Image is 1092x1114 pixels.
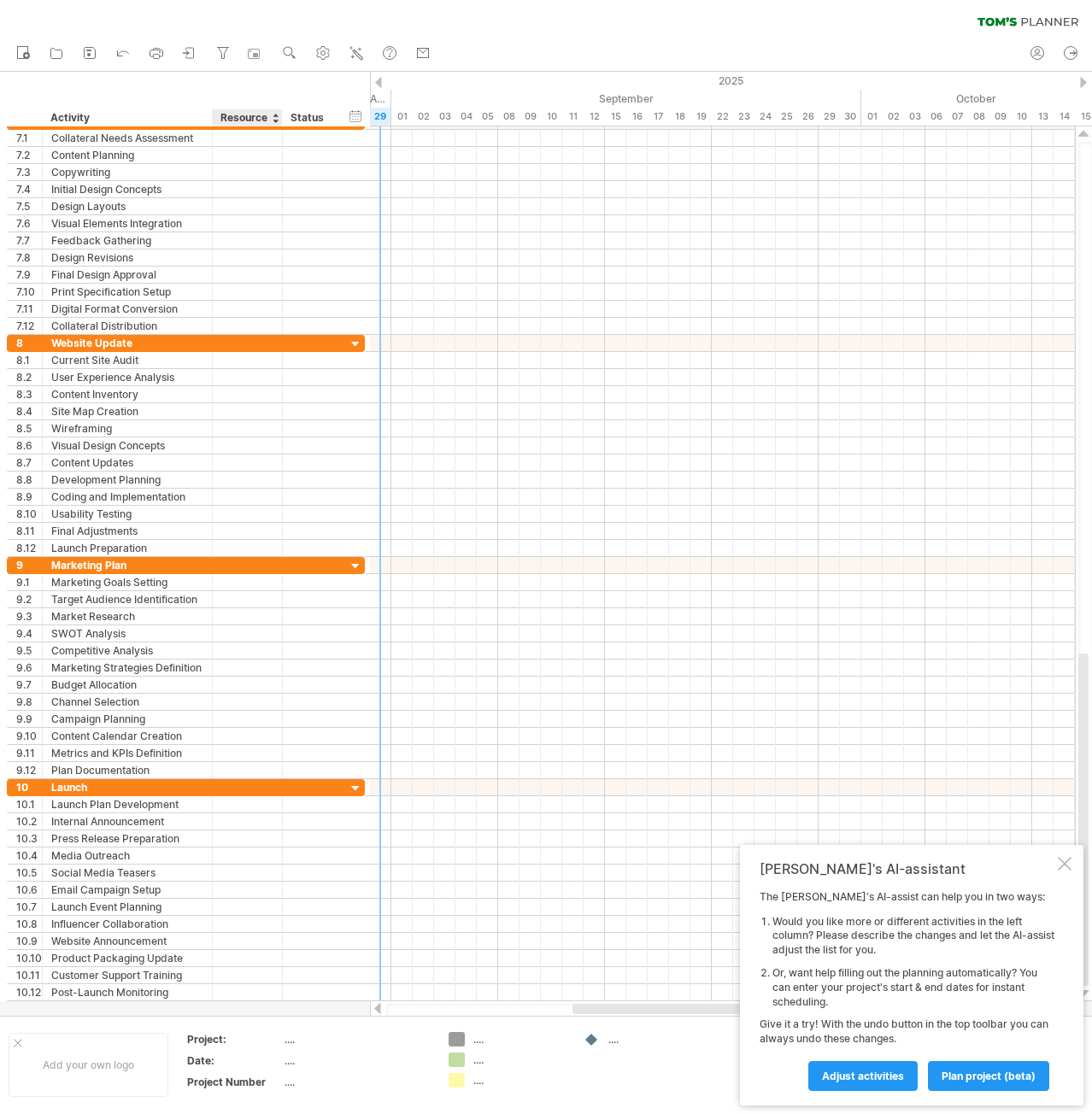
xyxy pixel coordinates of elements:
[690,108,712,126] div: Friday, 19 September 2025
[16,352,42,368] div: 8.1
[16,984,42,1000] div: 10.12
[16,608,42,624] div: 9.3
[291,109,328,126] div: Status
[51,352,203,368] div: Current Site Audit
[541,108,562,126] div: Wednesday, 10 September 2025
[413,108,434,126] div: Tuesday, 2 September 2025
[989,108,1011,126] div: Thursday, 9 October 2025
[16,916,42,932] div: 10.8
[16,147,42,163] div: 7.2
[51,369,203,385] div: User Experience Analysis
[51,301,203,317] div: Digital Format Conversion
[455,108,477,126] div: Thursday, 4 September 2025
[51,899,203,915] div: Launch Event Planning
[16,420,42,437] div: 8.5
[16,745,42,761] div: 9.11
[925,108,947,126] div: Monday, 6 October 2025
[626,108,648,126] div: Tuesday, 16 September 2025
[16,950,42,966] div: 10.10
[16,198,42,214] div: 7.5
[51,574,203,590] div: Marketing Goals Setting
[16,284,42,300] div: 7.10
[51,984,203,1000] div: Post-Launch Monitoring
[16,437,42,454] div: 8.6
[51,198,203,214] div: Design Layouts
[760,860,1054,877] div: [PERSON_NAME]'s AI-assistant
[51,882,203,898] div: Email Campaign Setup
[16,506,42,522] div: 8.10
[16,694,42,710] div: 9.8
[16,933,42,949] div: 10.9
[50,109,203,126] div: Activity
[16,318,42,334] div: 7.12
[942,1070,1036,1082] span: plan project (beta)
[51,796,203,812] div: Launch Plan Development
[16,472,42,488] div: 8.8
[285,1075,428,1089] div: ....
[498,108,520,126] div: Monday, 8 September 2025
[648,108,669,126] div: Wednesday, 17 September 2025
[16,335,42,351] div: 8
[16,762,42,778] div: 9.12
[16,711,42,727] div: 9.9
[883,108,904,126] div: Thursday, 2 October 2025
[51,335,203,351] div: Website Update
[797,108,819,126] div: Friday, 26 September 2025
[51,284,203,300] div: Print Specification Setup
[1011,108,1032,126] div: Friday, 10 October 2025
[51,608,203,624] div: Market Research
[51,267,203,283] div: Final Design Approval
[16,882,42,898] div: 10.6
[51,694,203,710] div: Channel Selection
[51,420,203,437] div: Wireframing
[220,109,273,126] div: Resource
[51,164,203,180] div: Copywriting
[51,454,203,471] div: Content Updates
[16,540,42,556] div: 8.12
[733,108,754,126] div: Tuesday, 23 September 2025
[16,489,42,505] div: 8.9
[822,1070,904,1082] span: Adjust activities
[51,215,203,232] div: Visual Elements Integration
[51,642,203,659] div: Competitive Analysis
[51,677,203,693] div: Budget Allocation
[16,830,42,847] div: 10.3
[51,967,203,983] div: Customer Support Training
[904,108,925,126] div: Friday, 3 October 2025
[16,967,42,983] div: 10.11
[16,369,42,385] div: 8.2
[16,625,42,642] div: 9.4
[51,232,203,249] div: Feedback Gathering
[51,933,203,949] div: Website Announcement
[772,915,1054,958] li: Would you like more or different activities in the left column? Please describe the changes and l...
[16,232,42,249] div: 7.7
[51,318,203,334] div: Collateral Distribution
[51,489,203,505] div: Coding and Implementation
[285,1032,428,1047] div: ....
[391,90,861,108] div: September 2025
[584,108,605,126] div: Friday, 12 September 2025
[473,1032,567,1047] div: ....
[51,130,203,146] div: Collateral Needs Assessment
[16,813,42,830] div: 10.2
[520,108,541,126] div: Tuesday, 9 September 2025
[776,108,797,126] div: Thursday, 25 September 2025
[16,130,42,146] div: 7.1
[1054,108,1075,126] div: Tuesday, 14 October 2025
[51,813,203,830] div: Internal Announcement
[285,1053,428,1068] div: ....
[861,108,883,126] div: Wednesday, 1 October 2025
[840,108,861,126] div: Tuesday, 30 September 2025
[51,591,203,607] div: Target Audience Identification
[608,1032,702,1047] div: ....
[754,108,776,126] div: Wednesday, 24 September 2025
[51,865,203,881] div: Social Media Teasers
[16,796,42,812] div: 10.1
[16,523,42,539] div: 8.11
[16,386,42,402] div: 8.3
[16,574,42,590] div: 9.1
[819,108,840,126] div: Monday, 29 September 2025
[370,108,391,126] div: Friday, 29 August 2025
[51,847,203,864] div: Media Outreach
[760,890,1054,1090] div: The [PERSON_NAME]'s AI-assist can help you in two ways: Give it a try! With the undo button in th...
